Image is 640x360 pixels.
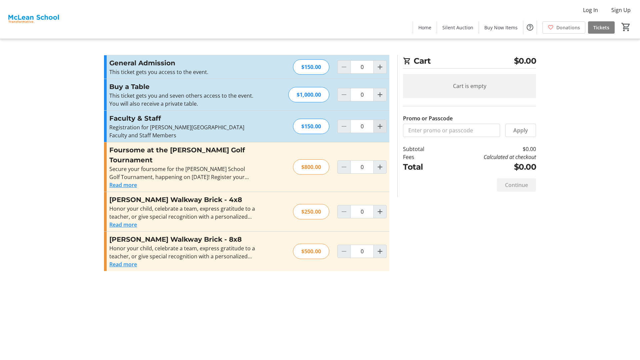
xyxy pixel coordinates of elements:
h2: Cart [403,55,536,69]
span: Log In [583,6,598,14]
p: This ticket gets you and seven others access to the event. You will also receive a private table. [109,92,255,108]
button: Increment by one [374,61,386,73]
div: $1,000.00 [288,87,329,102]
a: Donations [542,21,585,34]
div: $150.00 [293,59,329,75]
a: Silent Auction [437,21,479,34]
button: Increment by one [374,161,386,173]
td: Calculated at checkout [442,153,536,161]
button: Cart [620,21,632,33]
span: $0.00 [514,55,536,67]
input: Faculty & Staff Quantity [350,120,374,133]
input: Foursome at the McLean Golf Tournament Quantity [350,160,374,174]
input: Buy a Table Quantity [350,88,374,101]
button: Increment by one [374,88,386,101]
div: This ticket gets you access to the event. [109,68,255,76]
button: Log In [578,5,603,15]
h3: General Admission [109,58,255,68]
td: $0.00 [442,145,536,153]
td: Subtotal [403,145,442,153]
div: Honor your child, celebrate a team, express gratitude to a teacher, or give special recognition w... [109,244,255,260]
label: Promo or Passcode [403,114,453,122]
div: $250.00 [293,204,329,219]
img: McLean School's Logo [4,3,63,36]
div: Secure your foursome for the [PERSON_NAME] School Golf Tournament, happening on [DATE]! Register ... [109,165,255,181]
div: Honor your child, celebrate a team, express gratitude to a teacher, or give special recognition w... [109,205,255,221]
div: $800.00 [293,159,329,175]
a: Tickets [588,21,615,34]
button: Help [523,21,537,34]
span: Sign Up [611,6,631,14]
input: McLean Walkway Brick - 8x8 Quantity [350,245,374,258]
div: Cart is empty [403,74,536,98]
input: McLean Walkway Brick - 4x8 Quantity [350,205,374,218]
button: Increment by one [374,120,386,133]
span: Tickets [593,24,609,31]
td: Total [403,161,442,173]
p: Registration for [PERSON_NAME][GEOGRAPHIC_DATA] Faculty and Staff Members [109,123,255,139]
h3: [PERSON_NAME] Walkway Brick - 8x8 [109,234,255,244]
button: Read more [109,221,137,229]
a: Home [413,21,437,34]
span: Apply [513,126,528,134]
span: Donations [556,24,580,31]
button: Apply [505,124,536,137]
div: $500.00 [293,244,329,259]
h3: Faculty & Staff [109,113,255,123]
a: Buy Now Items [479,21,523,34]
input: General Admission Quantity [350,60,374,74]
button: Sign Up [606,5,636,15]
span: Silent Auction [442,24,473,31]
span: Buy Now Items [484,24,518,31]
span: Home [418,24,431,31]
button: Read more [109,181,137,189]
div: $150.00 [293,119,329,134]
h3: Buy a Table [109,82,255,92]
td: $0.00 [442,161,536,173]
button: Read more [109,260,137,268]
h3: Foursome at the [PERSON_NAME] Golf Tournament [109,145,255,165]
button: Increment by one [374,245,386,258]
input: Enter promo or passcode [403,124,500,137]
button: Increment by one [374,205,386,218]
td: Fees [403,153,442,161]
h3: [PERSON_NAME] Walkway Brick - 4x8 [109,195,255,205]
